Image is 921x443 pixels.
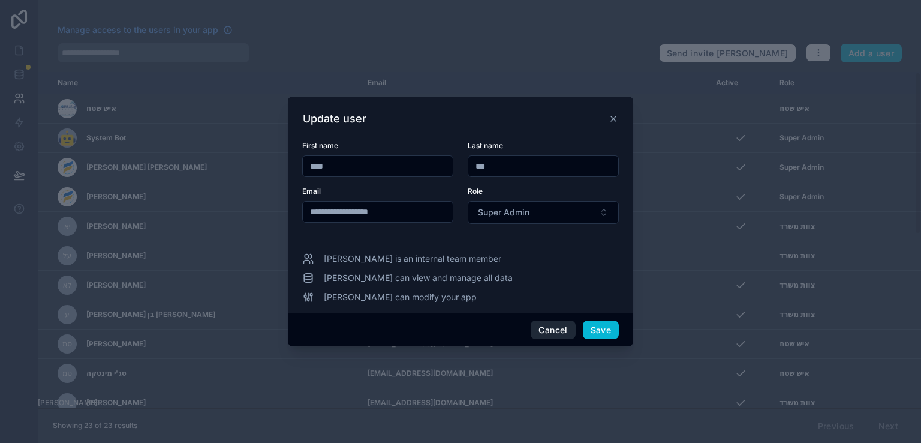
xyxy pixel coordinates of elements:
span: First name [302,141,338,150]
span: [PERSON_NAME] can modify your app [324,291,477,303]
span: Super Admin [478,206,529,218]
h3: Update user [303,112,366,126]
button: Select Button [468,201,619,224]
span: [PERSON_NAME] is an internal team member [324,253,501,265]
button: Cancel [531,321,575,340]
span: Role [468,187,483,196]
span: [PERSON_NAME] can view and manage all data [324,272,513,284]
button: Save [583,321,619,340]
span: Last name [468,141,503,150]
span: Email [302,187,321,196]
